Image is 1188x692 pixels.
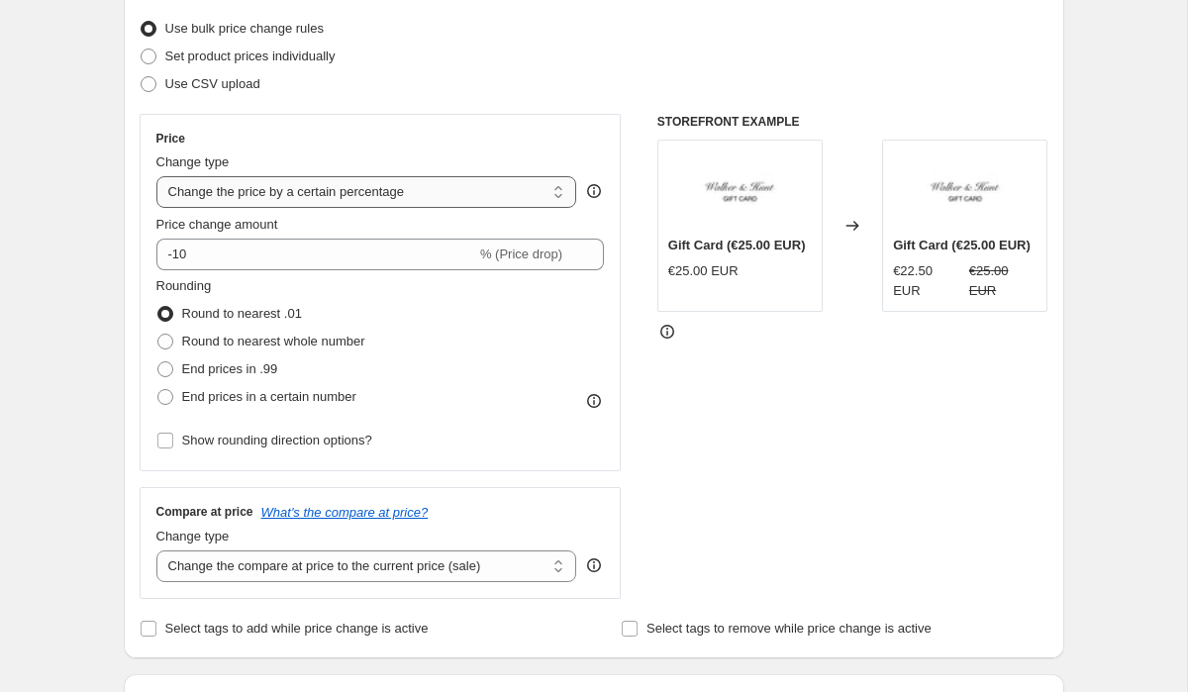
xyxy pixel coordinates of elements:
span: Select tags to remove while price change is active [646,621,932,636]
span: Select tags to add while price change is active [165,621,429,636]
span: Gift Card (€25.00 EUR) [893,238,1031,252]
span: % (Price drop) [480,247,562,261]
input: -15 [156,239,476,270]
h3: Compare at price [156,504,253,520]
span: Set product prices individually [165,49,336,63]
span: €22.50 EUR [893,263,933,298]
span: Change type [156,154,230,169]
span: End prices in .99 [182,361,278,376]
span: €25.00 EUR [969,263,1009,298]
span: Round to nearest .01 [182,306,302,321]
span: Round to nearest whole number [182,334,365,348]
div: help [584,181,604,201]
span: Price change amount [156,217,278,232]
span: Show rounding direction options? [182,433,372,447]
span: Change type [156,529,230,544]
span: Rounding [156,278,212,293]
h6: STOREFRONT EXAMPLE [657,114,1048,130]
button: What's the compare at price? [261,505,429,520]
span: Use CSV upload [165,76,260,91]
span: Use bulk price change rules [165,21,324,36]
img: GIFT_CARD_80x.jpg [926,150,1005,230]
span: End prices in a certain number [182,389,356,404]
img: GIFT_CARD_80x.jpg [700,150,779,230]
span: €25.00 EUR [668,263,739,278]
div: help [584,555,604,575]
span: Gift Card (€25.00 EUR) [668,238,806,252]
h3: Price [156,131,185,147]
